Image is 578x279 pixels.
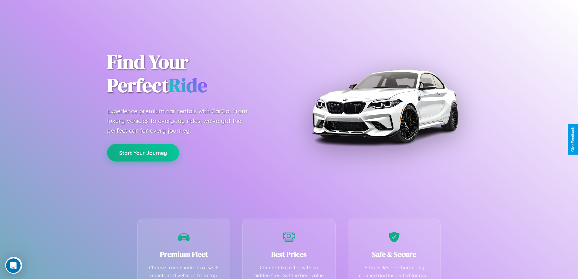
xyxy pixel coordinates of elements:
button: Start Your Journey [107,144,179,162]
img: Premium BMW car rental vehicle [309,30,461,182]
h3: Premium Fleet [147,249,221,259]
h1: Find Your Perfect [107,50,280,97]
iframe: Intercom live chat [6,258,21,273]
div: Give Feedback [571,127,575,152]
p: Experience premium car rentals with CarGo. From luxury vehicles to everyday rides, we've got the ... [107,106,259,135]
h3: Safe & Secure [357,249,431,259]
iframe: Intercom live chat discovery launcher [5,257,22,274]
h3: Best Prices [252,249,326,259]
span: Ride [169,72,207,98]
